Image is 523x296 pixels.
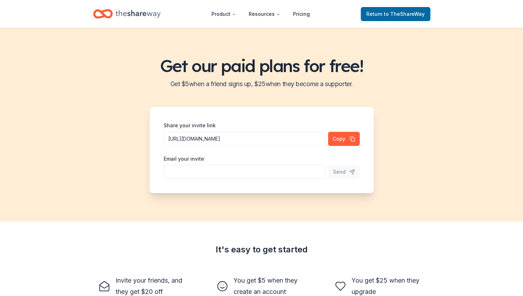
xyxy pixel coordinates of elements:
a: Pricing [287,7,315,21]
span: Return [366,10,425,18]
button: Product [206,7,242,21]
label: Share your invite link [164,122,216,129]
div: It's easy to get started [93,244,430,255]
label: Email your invite [164,155,204,162]
nav: Main [206,6,315,22]
button: Copy [328,132,360,146]
button: Resources [243,7,286,21]
h2: Get $ 5 when a friend signs up, $ 25 when they become a supporter. [8,78,515,90]
a: Returnto TheShareWay [361,7,430,21]
h1: Get our paid plans for free! [8,56,515,76]
span: to TheShareWay [384,11,425,17]
a: Home [93,6,161,22]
